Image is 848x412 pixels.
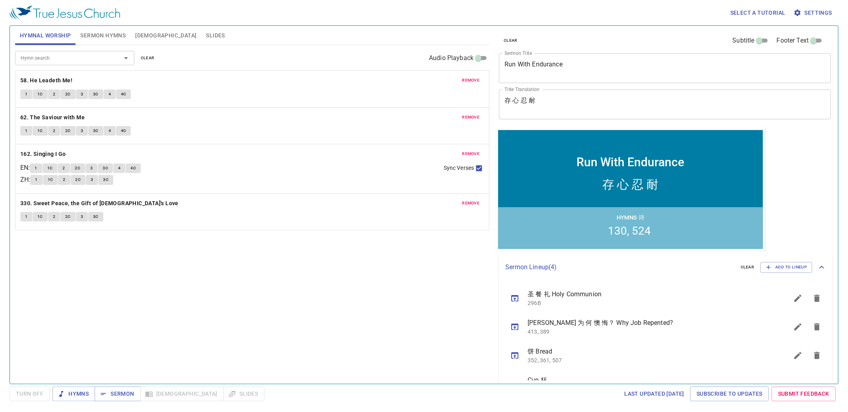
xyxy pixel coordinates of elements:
span: 3 [81,213,83,220]
span: clear [141,54,155,62]
span: 4C [121,127,126,134]
p: 352, 361, 507 [528,356,769,364]
button: 1 [20,212,32,222]
button: 330. Sweet Peace, the Gift of [DEMOGRAPHIC_DATA]'s Love [20,198,180,208]
button: 1 [30,175,42,185]
span: 4 [109,91,111,98]
button: 62. The Saviour with Me [20,113,86,122]
p: Sermon Lineup ( 4 ) [505,262,734,272]
span: 圣 餐 礼 Holy Communion [528,290,769,299]
span: Subtitle [733,36,755,45]
button: Select a tutorial [727,6,789,20]
button: 4 [104,126,116,136]
span: 3 [90,165,93,172]
button: 3C [88,212,103,222]
button: 2 [48,89,60,99]
span: clear [741,264,755,271]
button: 4 [113,163,125,173]
span: 3C [93,127,99,134]
p: ZH : [20,175,30,185]
button: 3C [88,89,103,99]
span: 3C [93,213,99,220]
button: 58. He Leadeth Me! [20,76,74,86]
span: Settings [795,8,832,18]
button: 1C [33,212,48,222]
b: 62. The Saviour with Me [20,113,85,122]
button: 4C [116,89,131,99]
span: Submit Feedback [778,389,829,399]
textarea: Run With Endurance [505,60,825,76]
span: Add to Lineup [766,264,807,271]
a: Submit Feedback [772,387,836,401]
button: remove [457,76,484,85]
span: Hymns [59,389,89,399]
p: 296B [528,299,769,307]
button: 1C [33,126,48,136]
button: 3 [76,212,88,222]
button: 2C [70,163,85,173]
span: Footer Text [777,36,809,45]
span: 1C [37,127,43,134]
span: Hymnal Worship [20,31,71,41]
button: 2C [60,89,76,99]
button: 2 [48,212,60,222]
span: 1C [37,213,43,220]
button: remove [457,198,484,208]
span: 1C [48,176,53,183]
button: clear [736,262,759,272]
iframe: from-child [496,128,765,251]
span: clear [504,37,518,44]
button: 3C [98,175,113,185]
span: 3C [103,165,108,172]
span: Sermon Hymns [80,31,126,41]
button: 3C [88,126,103,136]
button: clear [499,36,522,45]
span: 饼 Bread [528,347,769,356]
button: 1C [33,89,48,99]
span: 4C [121,91,126,98]
span: remove [462,150,479,157]
a: Last updated [DATE] [621,387,687,401]
span: Audio Playback [429,53,473,63]
div: Sermon Lineup(4)clearAdd to Lineup [499,254,833,280]
span: 2C [75,165,81,172]
button: Open [120,52,132,64]
span: 1 [25,213,27,220]
span: 1C [47,165,53,172]
span: [DEMOGRAPHIC_DATA] [135,31,196,41]
span: 2C [65,213,71,220]
span: 2 [53,91,55,98]
span: Slides [206,31,225,41]
span: remove [462,114,479,121]
button: clear [136,53,159,63]
button: remove [457,113,484,122]
span: 3 [81,91,83,98]
button: 1C [43,175,58,185]
button: 1 [20,126,32,136]
span: 2C [65,91,71,98]
b: 162. Singing I Go [20,149,66,159]
span: remove [462,77,479,84]
span: remove [462,200,479,207]
span: 2C [65,127,71,134]
button: 1C [43,163,58,173]
button: 2C [60,212,76,222]
p: EN : [20,163,30,173]
button: 4 [104,89,116,99]
span: 3C [103,176,109,183]
button: 4C [116,126,131,136]
span: 4C [130,165,136,172]
p: 413, 389 [528,328,769,336]
span: 2 [53,213,55,220]
img: True Jesus Church [10,6,120,20]
button: 3 [76,89,88,99]
span: 3 [91,176,93,183]
span: 4 [109,127,111,134]
span: 1 [25,91,27,98]
button: 2C [60,126,76,136]
span: Cup 杯 [528,375,769,385]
